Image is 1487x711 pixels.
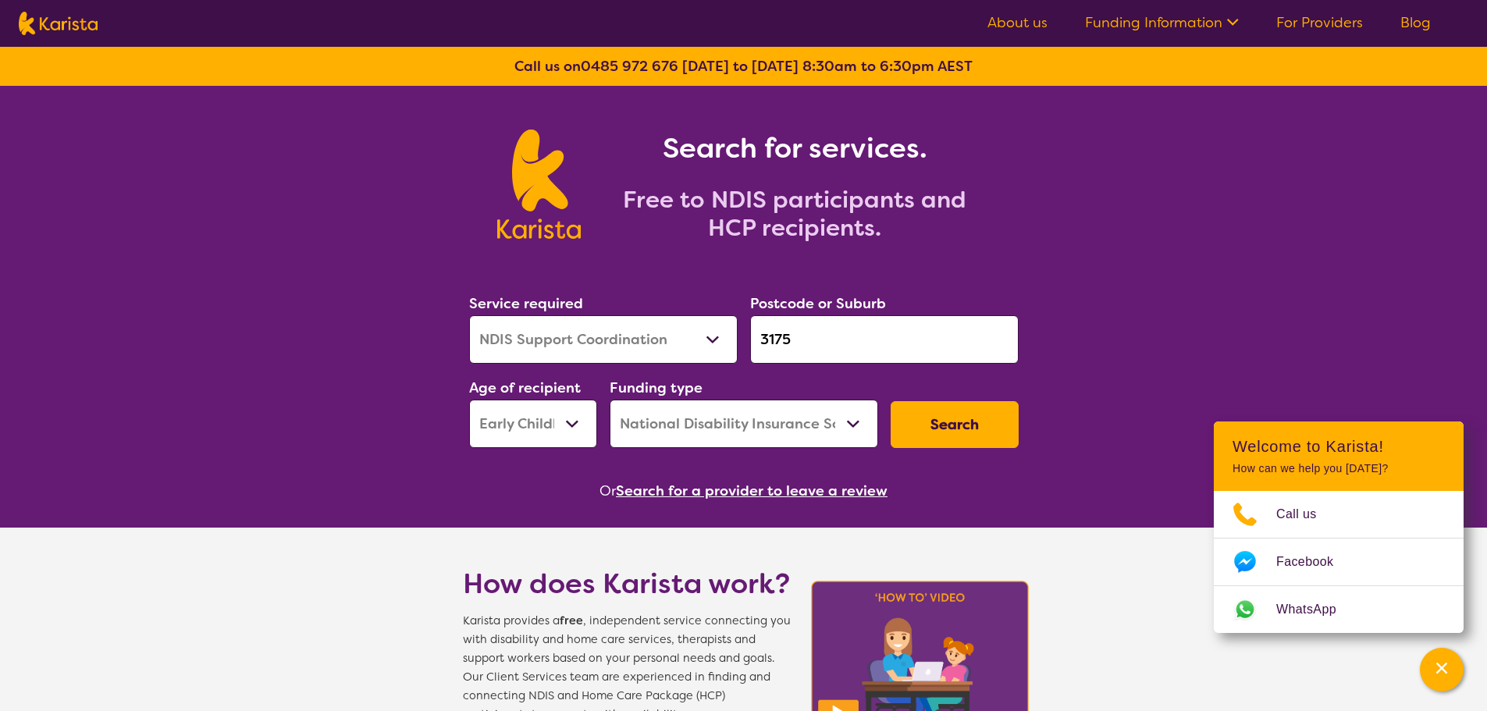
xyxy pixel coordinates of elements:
label: Postcode or Suburb [750,294,886,313]
p: How can we help you [DATE]? [1233,462,1445,475]
input: Type [750,315,1019,364]
label: Service required [469,294,583,313]
button: Search for a provider to leave a review [616,479,888,503]
ul: Choose channel [1214,491,1464,633]
a: 0485 972 676 [581,57,678,76]
label: Funding type [610,379,703,397]
b: free [560,613,583,628]
button: Channel Menu [1420,648,1464,691]
a: Web link opens in a new tab. [1214,586,1464,633]
span: Call us [1276,503,1336,526]
b: Call us on [DATE] to [DATE] 8:30am to 6:30pm AEST [514,57,973,76]
img: Karista logo [19,12,98,35]
a: About us [987,13,1048,32]
h2: Free to NDIS participants and HCP recipients. [599,186,990,242]
span: Or [599,479,616,503]
a: Funding Information [1085,13,1239,32]
a: Blog [1400,13,1431,32]
h1: Search for services. [599,130,990,167]
span: WhatsApp [1276,598,1355,621]
h1: How does Karista work? [463,565,791,603]
div: Channel Menu [1214,421,1464,633]
span: Facebook [1276,550,1352,574]
a: For Providers [1276,13,1363,32]
button: Search [891,401,1019,448]
h2: Welcome to Karista! [1233,437,1445,456]
img: Karista logo [497,130,581,239]
label: Age of recipient [469,379,581,397]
